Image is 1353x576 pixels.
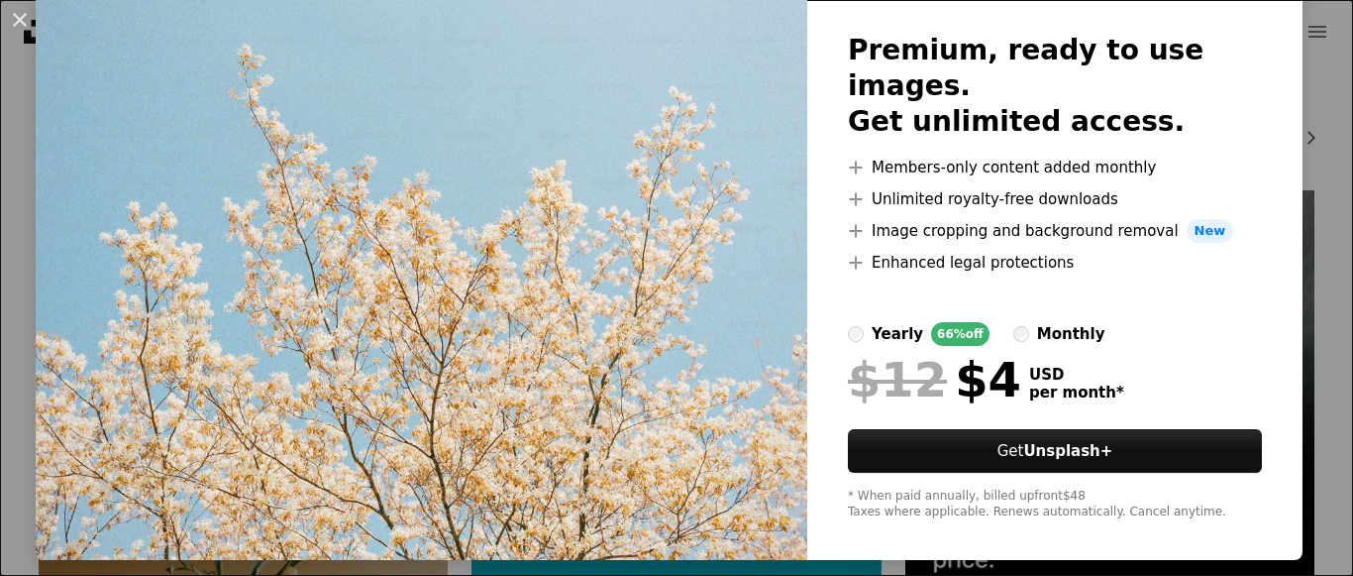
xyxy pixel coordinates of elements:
span: per month * [1029,384,1124,402]
button: GetUnsplash+ [848,429,1262,473]
strong: Unsplash+ [1023,442,1112,460]
li: Image cropping and background removal [848,219,1262,243]
input: monthly [1013,326,1029,342]
div: $4 [848,354,1021,405]
li: Members-only content added monthly [848,156,1262,179]
span: $12 [848,354,947,405]
li: Unlimited royalty-free downloads [848,187,1262,211]
span: USD [1029,366,1124,384]
h2: Premium, ready to use images. Get unlimited access. [848,33,1262,140]
div: * When paid annually, billed upfront $48 Taxes where applicable. Renews automatically. Cancel any... [848,489,1262,520]
div: monthly [1037,322,1105,346]
span: New [1187,219,1234,243]
li: Enhanced legal protections [848,251,1262,275]
div: 66% off [931,322,989,346]
input: yearly66%off [848,326,864,342]
div: yearly [872,322,923,346]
